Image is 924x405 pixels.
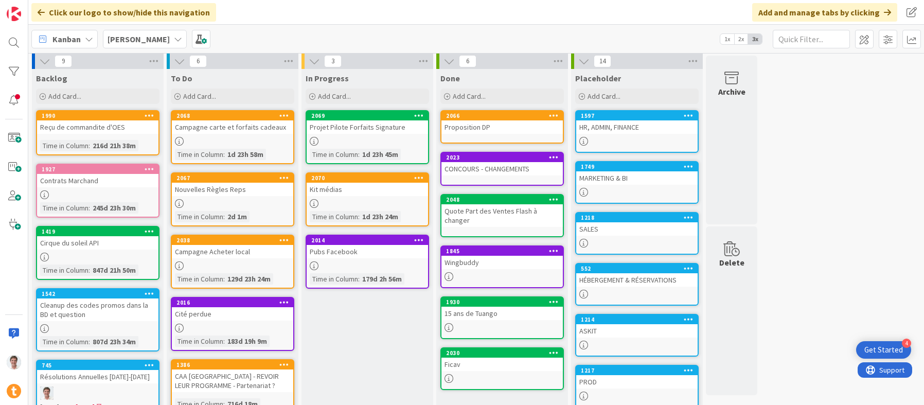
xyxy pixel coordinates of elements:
[172,298,293,307] div: 2016
[310,149,358,160] div: Time in Column
[720,34,734,44] span: 1x
[446,196,563,203] div: 2048
[360,273,404,285] div: 179d 2h 56m
[440,152,564,186] a: 2023CONCOURS - CHANGEMENTS
[171,73,192,83] span: To Do
[310,211,358,222] div: Time in Column
[307,120,428,134] div: Projet Pilote Forfaits Signature
[576,111,698,120] div: 1597
[37,298,158,321] div: Cleanup des codes promos dans la BD et question
[108,34,170,44] b: [PERSON_NAME]
[7,384,21,398] img: avatar
[307,236,428,258] div: 2014Pubs Facebook
[225,149,266,160] div: 1d 23h 58m
[171,235,294,289] a: 2038Campagne Acheter localTime in Column:129d 23h 24m
[576,273,698,287] div: HÉBERGEMENT & RÉSERVATIONS
[856,341,911,359] div: Open Get Started checklist, remaining modules: 4
[171,110,294,164] a: 2068Campagne carte et forfaits cadeauxTime in Column:1d 23h 58m
[175,336,223,347] div: Time in Column
[172,236,293,245] div: 2038
[52,33,81,45] span: Kanban
[88,336,90,347] span: :
[576,213,698,222] div: 1218
[734,34,748,44] span: 2x
[7,355,21,369] img: JG
[37,227,158,250] div: 1419Cirque du soleil API
[37,361,158,370] div: 745
[311,237,428,244] div: 2014
[441,297,563,320] div: 193015 ans de Tuango
[90,336,138,347] div: 807d 23h 34m
[172,111,293,134] div: 2068Campagne carte et forfaits cadeaux
[37,289,158,321] div: 1542Cleanup des codes promos dans la BD et question
[172,120,293,134] div: Campagne carte et forfaits cadeaux
[88,202,90,214] span: :
[37,370,158,383] div: Résolutions Annuelles [DATE]-[DATE]
[172,245,293,258] div: Campagne Acheter local
[223,149,225,160] span: :
[311,112,428,119] div: 2069
[441,246,563,256] div: 1845
[441,111,563,134] div: 2066Proposition DP
[441,153,563,175] div: 2023CONCOURS - CHANGEMENTS
[576,264,698,287] div: 552HÉBERGEMENT & RÉSERVATIONS
[307,111,428,134] div: 2069Projet Pilote Forfaits Signature
[40,265,88,276] div: Time in Column
[307,173,428,196] div: 2070Kit médias
[225,211,250,222] div: 2d 1m
[225,273,273,285] div: 129d 23h 24m
[358,211,360,222] span: :
[22,2,47,14] span: Support
[37,120,158,134] div: Reçu de commandite d'OES
[40,336,88,347] div: Time in Column
[48,92,81,101] span: Add Card...
[902,339,911,348] div: 4
[446,112,563,119] div: 2066
[576,264,698,273] div: 552
[307,183,428,196] div: Kit médias
[223,336,225,347] span: :
[172,173,293,196] div: 2067Nouvelles Règles Reps
[318,92,351,101] span: Add Card...
[172,360,293,369] div: 1386
[575,161,699,204] a: 1749MARKETING & BI
[575,110,699,153] a: 1597HR, ADMIN, FINANCE
[55,55,72,67] span: 9
[40,140,88,151] div: Time in Column
[37,111,158,120] div: 1990
[307,111,428,120] div: 2069
[37,165,158,187] div: 1927Contrats Marchand
[172,111,293,120] div: 2068
[36,73,67,83] span: Backlog
[172,369,293,392] div: CAA [GEOGRAPHIC_DATA] - REVOIR LEUR PROGRAMME - Partenariat ?
[581,214,698,221] div: 1218
[441,358,563,371] div: Ficav
[189,55,207,67] span: 6
[37,165,158,174] div: 1927
[37,289,158,298] div: 1542
[440,296,564,339] a: 193015 ans de Tuango
[441,111,563,120] div: 2066
[576,315,698,338] div: 1214ASKIT
[576,324,698,338] div: ASKIT
[441,195,563,204] div: 2048
[459,55,476,67] span: 6
[441,153,563,162] div: 2023
[446,154,563,161] div: 2023
[183,92,216,101] span: Add Card...
[171,297,294,351] a: 2016Cité perdueTime in Column:183d 19h 9m
[441,195,563,227] div: 2048Quote Part des Ventes Flash à changer
[581,163,698,170] div: 1749
[441,162,563,175] div: CONCOURS - CHANGEMENTS
[441,246,563,269] div: 1845Wingbuddy
[225,336,270,347] div: 183d 19h 9m
[306,172,429,226] a: 2070Kit médiasTime in Column:1d 23h 24m
[42,290,158,297] div: 1542
[7,7,21,21] img: Visit kanbanzone.com
[441,348,563,371] div: 2030Ficav
[576,315,698,324] div: 1214
[324,55,342,67] span: 3
[42,362,158,369] div: 745
[773,30,850,48] input: Quick Filter...
[441,120,563,134] div: Proposition DP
